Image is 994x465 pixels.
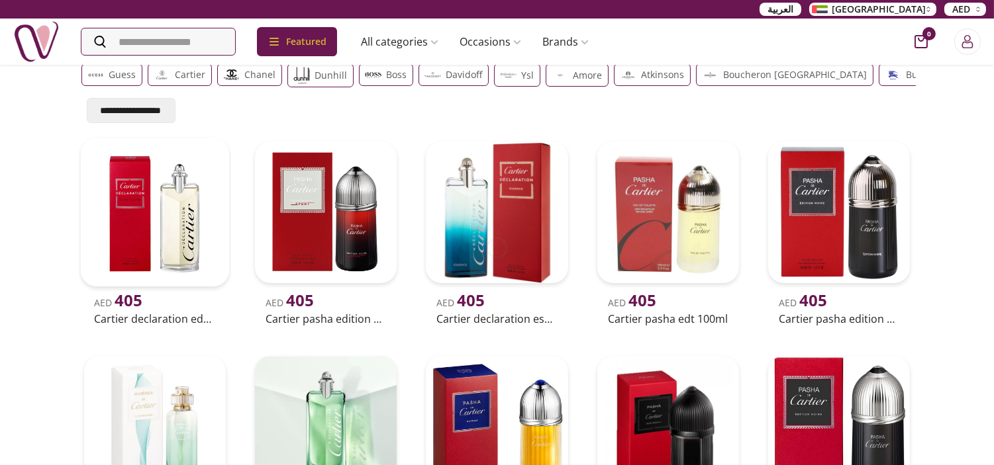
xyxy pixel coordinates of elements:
[266,311,386,327] h2: Cartier pasha edition noire sport edt 100ml
[620,69,636,81] img: gifts-uae-Atkinsons
[223,69,240,80] img: gifts-uae-Chanel
[952,3,970,16] span: AED
[79,136,231,329] a: uae-gifts-CARTIER DECLARATION EDT 100MLAED 405Cartier declaration edt 100ml
[532,28,599,55] a: Brands
[255,142,397,283] img: uae-gifts-CARTIER PASHA EDITION NOIRE SPORT EDT 100ML
[293,67,310,84] img: gifts-uae-Dunhill
[779,296,827,309] span: AED
[436,296,485,309] span: AED
[779,311,899,327] h2: Cartier pasha edition noire edt 100ml
[768,142,910,283] img: uae-gifts-CARTIER PASHA EDITION NOIRE EDT 100ML
[809,3,936,16] button: [GEOGRAPHIC_DATA]
[245,67,276,83] p: Chanel
[95,311,215,327] h2: Cartier declaration edt 100ml
[115,289,143,311] span: 405
[154,70,170,79] img: gifts-uae-Cartier
[81,28,235,55] input: Search
[724,67,868,83] p: Boucheron [GEOGRAPHIC_DATA]
[573,67,603,83] p: Amore
[350,28,449,55] a: All categories
[628,289,656,311] span: 405
[592,136,744,329] a: uae-gifts-CARTIER PASHA EDT 100MLAED 405Cartier pasha edt 100ml
[250,136,402,329] a: uae-gifts-CARTIER PASHA EDITION NOIRE SPORT EDT 100MLAED 405Cartier pasha edition noire sport edt...
[257,27,337,56] div: Featured
[500,67,517,83] img: gifts-uae-ysl
[832,3,926,16] span: [GEOGRAPHIC_DATA]
[944,3,986,16] button: AED
[597,142,739,283] img: uae-gifts-CARTIER PASHA EDT 100ML
[80,138,229,287] img: uae-gifts-CARTIER DECLARATION EDT 100ML
[365,72,381,78] img: gifts-uae-Boss
[922,27,936,40] span: 0
[436,311,557,327] h2: Cartier declaration essence edt 100ml
[424,72,441,77] img: gifts-uae-Davidoff
[286,289,314,311] span: 405
[87,69,104,81] img: gifts-uae-Guess
[608,311,728,327] h2: Cartier pasha edt 100ml
[95,296,143,309] span: AED
[315,67,348,83] p: Dunhill
[954,28,981,55] button: Login
[109,67,136,83] p: Guess
[457,289,485,311] span: 405
[608,296,656,309] span: AED
[522,67,534,83] p: ysl
[446,67,483,83] p: Davidoff
[907,67,946,83] p: Burberry
[768,3,793,16] span: العربية
[763,136,915,329] a: uae-gifts-CARTIER PASHA EDITION NOIRE EDT 100MLAED 405Cartier pasha edition noire edt 100ml
[387,67,407,83] p: Boss
[799,289,827,311] span: 405
[552,67,568,83] img: gifts-uae-Amore
[449,28,532,55] a: Occasions
[13,19,60,65] img: Nigwa-uae-gifts
[421,136,573,329] a: uae-gifts-CARTIER DECLARATION ESSENCE EDT 100MLAED 405Cartier declaration essence edt 100ml
[642,67,685,83] p: Atkinsons
[426,142,568,283] img: uae-gifts-CARTIER DECLARATION ESSENCE EDT 100ML
[812,5,828,13] img: Arabic_dztd3n.png
[915,35,928,48] button: cart-button
[702,69,719,81] img: gifts-uae-Boucheron Paris
[266,296,314,309] span: AED
[175,67,206,83] p: Cartier
[885,69,901,81] img: gifts-uae-Burberry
